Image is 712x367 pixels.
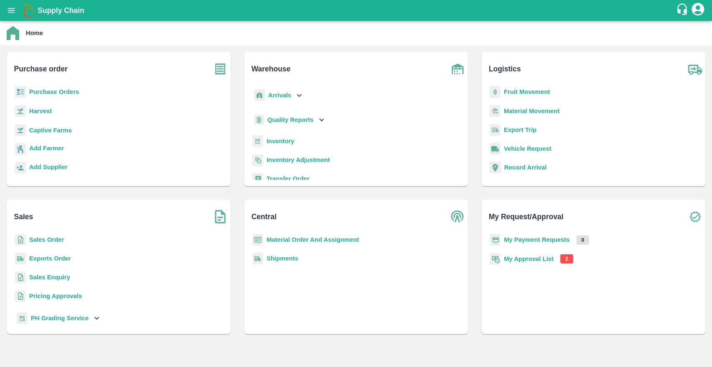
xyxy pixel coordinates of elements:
[15,290,26,302] img: sales
[447,58,468,79] img: warehouse
[252,173,263,185] img: whTransfer
[210,58,231,79] img: purchase
[31,315,89,321] b: PH Grading Service
[252,63,291,75] b: Warehouse
[267,157,330,163] a: Inventory Adjustment
[29,127,72,134] a: Captive Farms
[29,145,64,152] b: Add Farmer
[15,309,101,328] div: PH Grading Service
[490,124,501,136] img: delivery
[15,253,26,265] img: shipments
[29,162,68,174] a: Add Supplier
[15,234,26,246] img: sales
[15,271,26,283] img: sales
[504,127,536,133] a: Export Trip
[254,89,265,101] img: whArrival
[252,135,263,147] img: whInventory
[267,138,294,144] a: Inventory
[267,116,314,123] b: Quality Reports
[38,5,676,16] a: Supply Chain
[252,234,263,246] img: centralMaterial
[14,211,33,223] b: Sales
[2,1,21,20] button: open drawer
[15,162,26,174] img: supplier
[15,124,26,137] img: harvest
[560,254,573,263] p: 2
[490,105,501,117] img: material
[15,143,26,155] img: farmer
[210,206,231,227] img: soSales
[29,89,79,95] a: Purchase Orders
[29,293,82,299] a: Pricing Approvals
[21,2,38,19] img: logo
[504,145,551,152] a: Vehicle Request
[504,89,550,95] a: Fruit Movement
[254,115,264,125] img: qualityReport
[489,211,564,223] b: My Request/Approval
[267,255,298,262] a: Shipments
[38,6,84,15] b: Supply Chain
[29,164,68,170] b: Add Supplier
[26,30,43,36] b: Home
[504,108,560,114] a: Material Movement
[504,256,553,262] a: My Approval List
[29,144,64,155] a: Add Farmer
[29,236,64,243] a: Sales Order
[29,108,52,114] a: Harvest
[14,63,68,75] b: Purchase order
[15,105,26,117] img: harvest
[490,86,501,98] img: fruit
[252,154,263,166] img: inventory
[684,58,705,79] img: truck
[267,236,359,243] a: Material Order And Assignment
[252,253,263,265] img: shipments
[684,206,705,227] img: check
[252,211,277,223] b: Central
[267,175,309,182] a: Transfer Order
[252,86,304,105] div: Arrivals
[252,111,326,129] div: Quality Reports
[17,312,28,324] img: whTracker
[15,86,26,98] img: reciept
[690,2,705,19] div: account of current user
[447,206,468,227] img: central
[676,3,690,18] div: customer-support
[490,143,501,155] img: vehicle
[7,26,19,40] img: home
[504,236,570,243] a: My Payment Requests
[490,253,501,265] img: approval
[29,255,71,262] a: Exports Order
[576,235,589,245] p: 0
[504,164,547,171] a: Record Arrival
[29,274,70,281] a: Sales Enquiry
[268,92,291,99] b: Arrivals
[490,234,501,246] img: payment
[489,63,521,75] b: Logistics
[490,162,501,173] img: recordArrival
